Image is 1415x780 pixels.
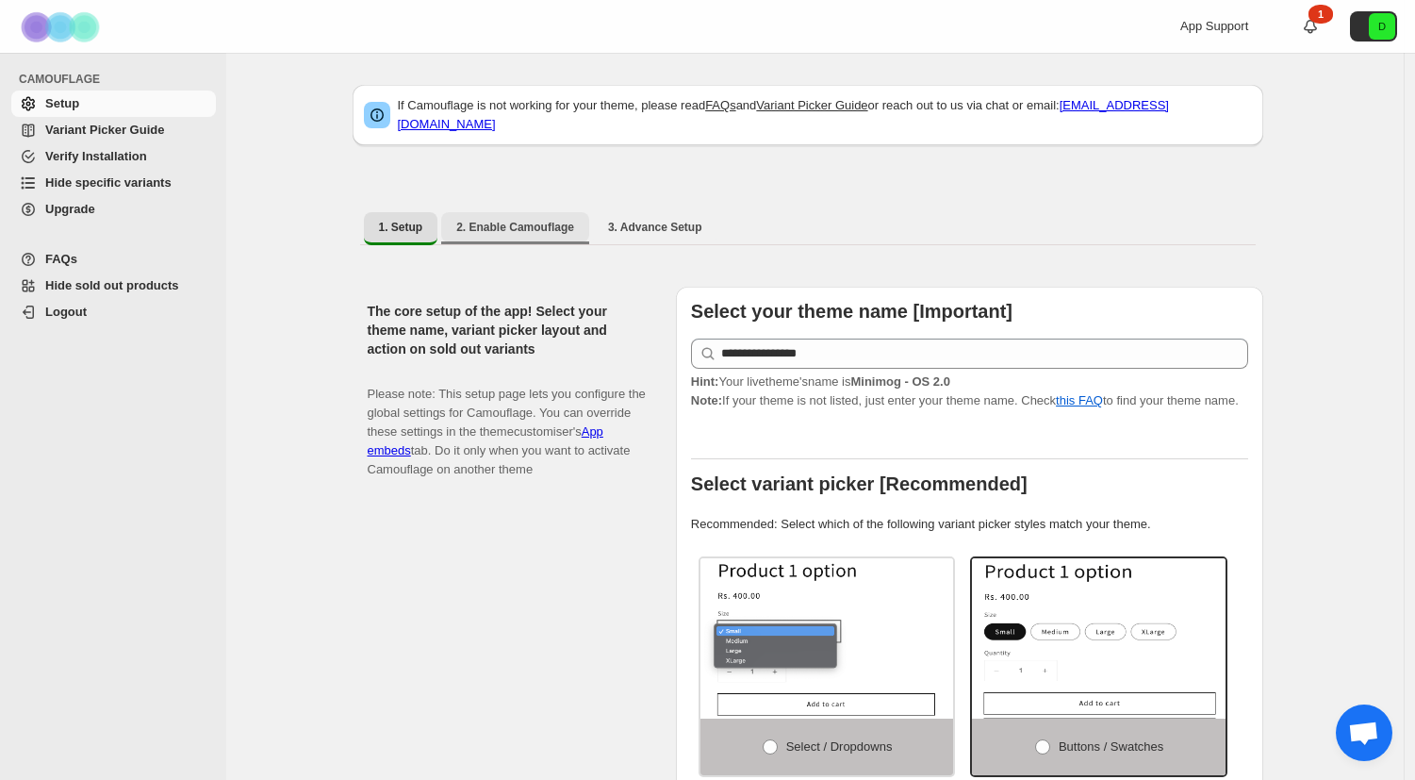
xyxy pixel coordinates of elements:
a: Logout [11,299,216,325]
span: Verify Installation [45,149,147,163]
p: If Camouflage is not working for your theme, please read and or reach out to us via chat or email: [398,96,1252,134]
span: Your live theme's name is [691,374,950,389]
a: Hide sold out products [11,273,216,299]
button: Avatar with initials D [1350,11,1397,41]
span: Setup [45,96,79,110]
span: Hide specific variants [45,175,172,190]
span: 1. Setup [379,220,423,235]
span: Avatar with initials D [1369,13,1395,40]
span: App Support [1180,19,1248,33]
p: If your theme is not listed, just enter your theme name. Check to find your theme name. [691,373,1248,410]
a: 1 [1301,17,1320,36]
span: FAQs [45,252,77,266]
p: Recommended: Select which of the following variant picker styles match your theme. [691,515,1248,534]
b: Select variant picker [Recommended] [691,473,1028,494]
a: Verify Installation [11,143,216,170]
span: Logout [45,305,87,319]
a: FAQs [11,246,216,273]
a: Setup [11,91,216,117]
span: Select / Dropdowns [786,739,893,754]
text: D [1378,21,1386,32]
a: Hide specific variants [11,170,216,196]
p: Please note: This setup page lets you configure the global settings for Camouflage. You can overr... [368,366,646,479]
strong: Hint: [691,374,719,389]
span: Buttons / Swatches [1059,739,1163,754]
div: Open chat [1336,705,1392,761]
a: Variant Picker Guide [11,117,216,143]
b: Select your theme name [Important] [691,301,1012,322]
a: Variant Picker Guide [756,98,867,112]
span: 2. Enable Camouflage [456,220,574,235]
span: Hide sold out products [45,278,179,292]
div: 1 [1308,5,1333,24]
span: CAMOUFLAGE [19,72,217,87]
span: Upgrade [45,202,95,216]
a: this FAQ [1056,393,1103,407]
img: Select / Dropdowns [700,558,954,719]
a: FAQs [705,98,736,112]
a: Upgrade [11,196,216,223]
h2: The core setup of the app! Select your theme name, variant picker layout and action on sold out v... [368,302,646,358]
img: Camouflage [15,1,109,53]
span: 3. Advance Setup [608,220,702,235]
strong: Minimog - OS 2.0 [850,374,949,389]
strong: Note: [691,393,722,407]
img: Buttons / Swatches [972,558,1226,719]
span: Variant Picker Guide [45,123,164,137]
